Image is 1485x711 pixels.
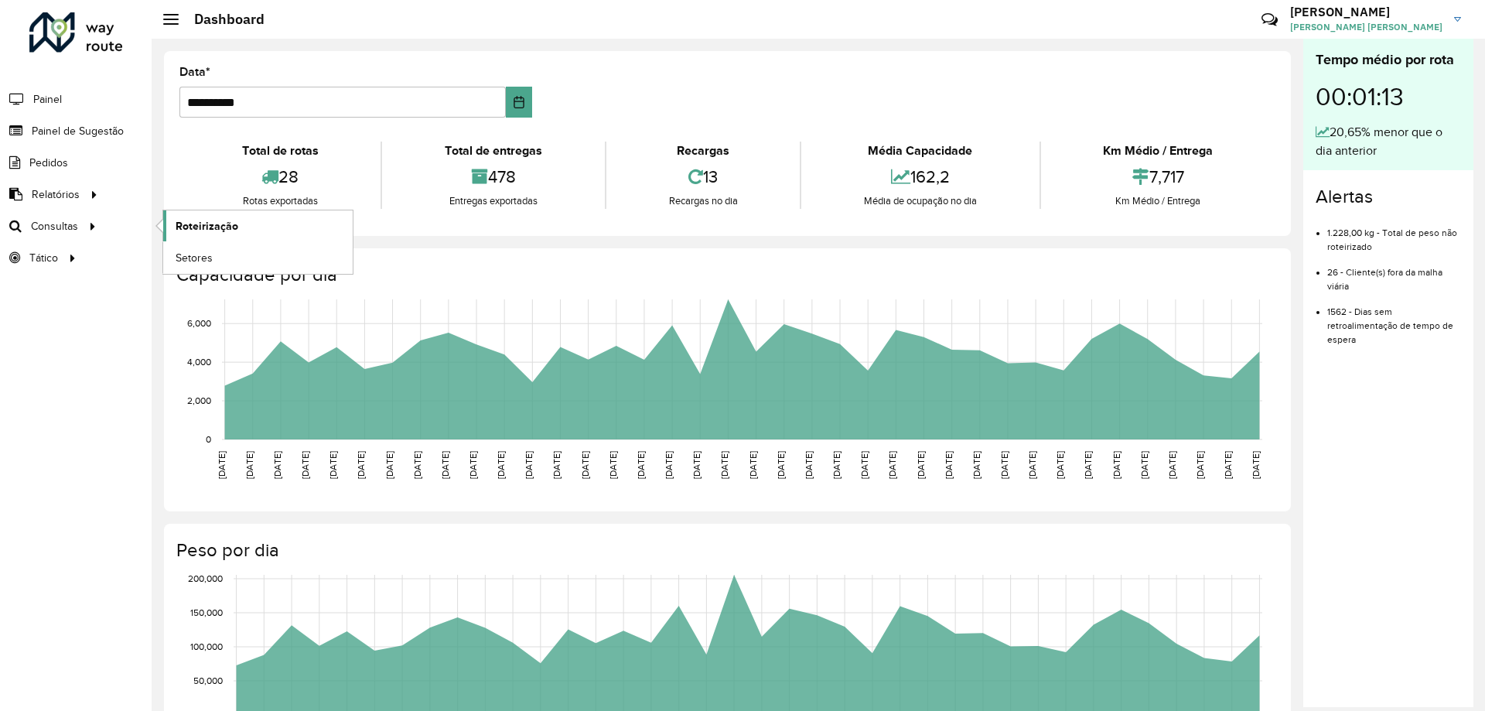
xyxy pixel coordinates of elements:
text: [DATE] [971,451,981,479]
div: Tempo médio por rota [1316,50,1461,70]
text: [DATE] [859,451,869,479]
text: 100,000 [190,641,223,651]
text: [DATE] [1251,451,1261,479]
span: Relatórios [32,186,80,203]
text: [DATE] [1111,451,1121,479]
text: [DATE] [412,451,422,479]
text: [DATE] [580,451,590,479]
span: Setores [176,250,213,266]
div: Total de rotas [183,142,377,160]
text: [DATE] [244,451,254,479]
text: [DATE] [1139,451,1149,479]
div: Entregas exportadas [386,193,600,209]
div: 28 [183,160,377,193]
text: [DATE] [999,451,1009,479]
div: 7,717 [1045,160,1272,193]
h2: Dashboard [179,11,265,28]
div: Média de ocupação no dia [805,193,1035,209]
text: [DATE] [1223,451,1233,479]
a: Contato Rápido [1253,3,1286,36]
button: Choose Date [506,87,533,118]
h4: Alertas [1316,186,1461,208]
text: [DATE] [691,451,702,479]
text: 0 [206,434,211,444]
li: 1562 - Dias sem retroalimentação de tempo de espera [1327,293,1461,347]
text: [DATE] [272,451,282,479]
div: 20,65% menor que o dia anterior [1316,123,1461,160]
text: [DATE] [1083,451,1093,479]
text: [DATE] [636,451,646,479]
text: 200,000 [188,573,223,583]
text: [DATE] [804,451,814,479]
div: Recargas no dia [610,193,796,209]
span: Painel de Sugestão [32,123,124,139]
div: Recargas [610,142,796,160]
text: [DATE] [384,451,394,479]
text: [DATE] [551,451,562,479]
text: [DATE] [916,451,926,479]
text: [DATE] [1055,451,1065,479]
a: Roteirização [163,210,353,241]
span: Pedidos [29,155,68,171]
text: [DATE] [1195,451,1205,479]
h3: [PERSON_NAME] [1290,5,1442,19]
div: 478 [386,160,600,193]
text: [DATE] [831,451,841,479]
text: [DATE] [719,451,729,479]
span: Consultas [31,218,78,234]
text: [DATE] [468,451,478,479]
text: [DATE] [356,451,366,479]
text: [DATE] [944,451,954,479]
text: 150,000 [190,607,223,617]
li: 26 - Cliente(s) fora da malha viária [1327,254,1461,293]
a: Setores [163,242,353,273]
text: [DATE] [664,451,674,479]
div: Km Médio / Entrega [1045,142,1272,160]
span: Roteirização [176,218,238,234]
text: [DATE] [440,451,450,479]
text: [DATE] [1027,451,1037,479]
h4: Capacidade por dia [176,264,1275,286]
div: Total de entregas [386,142,600,160]
text: [DATE] [496,451,506,479]
text: [DATE] [776,451,786,479]
span: Tático [29,250,58,266]
div: Média Capacidade [805,142,1035,160]
div: Km Médio / Entrega [1045,193,1272,209]
text: 2,000 [187,395,211,405]
div: 13 [610,160,796,193]
li: 1.228,00 kg - Total de peso não roteirizado [1327,214,1461,254]
text: 50,000 [193,675,223,685]
text: [DATE] [328,451,338,479]
div: 00:01:13 [1316,70,1461,123]
span: Painel [33,91,62,108]
text: 4,000 [187,357,211,367]
text: [DATE] [748,451,758,479]
text: [DATE] [1167,451,1177,479]
text: [DATE] [300,451,310,479]
div: Rotas exportadas [183,193,377,209]
text: [DATE] [524,451,534,479]
text: 6,000 [187,318,211,328]
label: Data [179,63,210,81]
span: [PERSON_NAME] [PERSON_NAME] [1290,20,1442,34]
text: [DATE] [887,451,897,479]
text: [DATE] [217,451,227,479]
text: [DATE] [608,451,618,479]
h4: Peso por dia [176,539,1275,562]
div: 162,2 [805,160,1035,193]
